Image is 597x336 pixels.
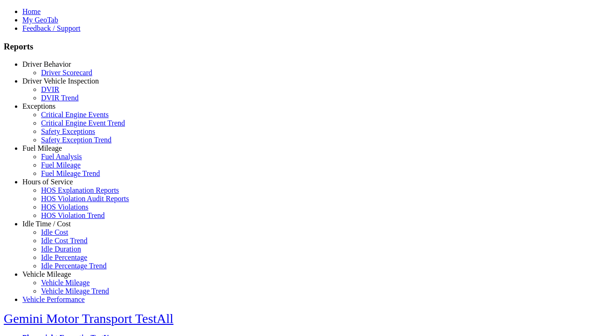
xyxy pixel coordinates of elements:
[41,119,125,127] a: Critical Engine Event Trend
[22,144,62,152] a: Fuel Mileage
[22,295,85,303] a: Vehicle Performance
[22,77,99,85] a: Driver Vehicle Inspection
[41,94,78,102] a: DVIR Trend
[41,262,106,270] a: Idle Percentage Trend
[41,245,81,253] a: Idle Duration
[41,169,100,177] a: Fuel Mileage Trend
[41,228,68,236] a: Idle Cost
[41,195,129,203] a: HOS Violation Audit Reports
[41,85,59,93] a: DVIR
[22,7,41,15] a: Home
[4,42,593,52] h3: Reports
[41,279,90,287] a: Vehicle Mileage
[41,211,105,219] a: HOS Violation Trend
[22,220,71,228] a: Idle Time / Cost
[41,203,88,211] a: HOS Violations
[22,24,80,32] a: Feedback / Support
[22,60,71,68] a: Driver Behavior
[41,253,87,261] a: Idle Percentage
[41,237,88,245] a: Idle Cost Trend
[22,270,71,278] a: Vehicle Mileage
[41,136,111,144] a: Safety Exception Trend
[22,178,73,186] a: Hours of Service
[41,186,119,194] a: HOS Explanation Reports
[22,16,58,24] a: My GeoTab
[41,161,81,169] a: Fuel Mileage
[41,153,82,161] a: Fuel Analysis
[41,287,109,295] a: Vehicle Mileage Trend
[22,102,56,110] a: Exceptions
[41,111,109,119] a: Critical Engine Events
[41,69,92,77] a: Driver Scorecard
[4,311,174,326] a: Gemini Motor Transport TestAll
[41,127,95,135] a: Safety Exceptions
